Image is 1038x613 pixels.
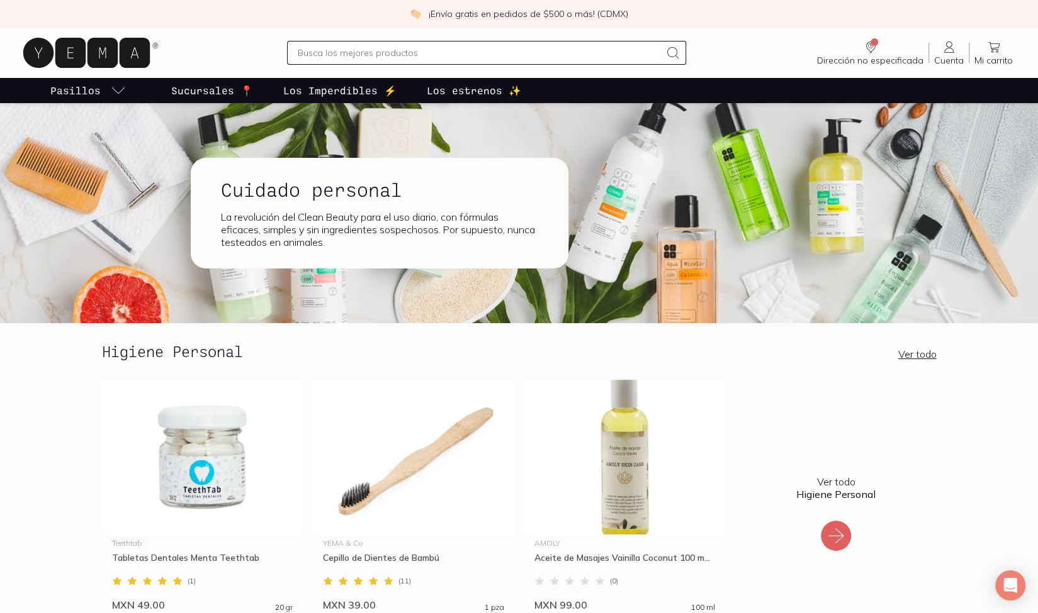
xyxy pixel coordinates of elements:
[796,488,876,500] b: Higiene Personal
[812,40,928,66] a: Dirección no especificada
[221,211,538,248] div: La revolución del Clean Beauty para el uso diario, con fórmulas eficaces, simples y sin ingredien...
[50,83,101,98] p: Pasillos
[112,599,165,611] span: MXN 49.00
[929,40,969,66] a: Cuenta
[485,604,504,611] span: 1 pza
[102,343,243,360] h2: Higiene Personal
[534,539,716,547] div: AMOLY
[524,380,726,611] a: Aceite de Masajes Vainilla Coconut 100 mlAMOLYAceite de Masajes Vainilla Coconut 100 m...(0)MXN 9...
[313,380,514,534] img: Cepillo de Dientes de Bambú
[221,178,538,201] h1: Cuidado personal
[191,158,609,268] a: Cuidado personalLa revolución del Clean Beauty para el uso diario, con fórmulas eficaces, simples...
[398,577,411,585] span: ( 11 )
[169,78,256,103] a: Sucursales 📍
[524,380,726,534] img: Aceite de Masajes Vainilla Coconut 100 ml
[995,570,1025,600] div: Open Intercom Messenger
[534,552,716,575] div: Aceite de Masajes Vainilla Coconut 100 m...
[323,552,504,575] div: Cepillo de Dientes de Bambú
[969,40,1018,66] a: Mi carrito
[898,348,937,360] a: Ver todo
[102,380,303,534] img: Tabletas Dentales Menta Teethtab
[691,604,715,611] span: 100 ml
[48,78,128,103] a: pasillo-todos-link
[934,55,964,66] span: Cuenta
[281,78,399,103] a: Los Imperdibles ⚡️
[323,539,504,547] div: YEMA & Co
[283,83,397,98] p: Los Imperdibles ⚡️
[112,539,293,547] div: Teethtab
[112,552,293,575] div: Tabletas Dentales Menta Teethtab
[817,55,923,66] span: Dirección no especificada
[429,8,628,20] p: ¡Envío gratis en pedidos de $500 o más! (CDMX)
[427,83,521,98] p: Los estrenos ✨
[171,83,253,98] p: Sucursales 📍
[313,380,514,611] a: Cepillo de Dientes de BambúYEMA & CoCepillo de Dientes de Bambú(11)MXN 39.001 pza
[102,380,303,611] a: Tabletas Dentales Menta TeethtabTeethtabTabletas Dentales Menta Teethtab(1)MXN 49.0020 gr
[188,577,196,585] span: ( 1 )
[298,45,660,60] input: Busca los mejores productos
[275,604,293,611] span: 20 gr
[323,599,376,611] span: MXN 39.00
[534,599,587,611] span: MXN 99.00
[796,475,876,500] p: Ver todo
[974,55,1013,66] span: Mi carrito
[610,577,618,585] span: ( 0 )
[424,78,524,103] a: Los estrenos ✨
[410,8,421,19] img: check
